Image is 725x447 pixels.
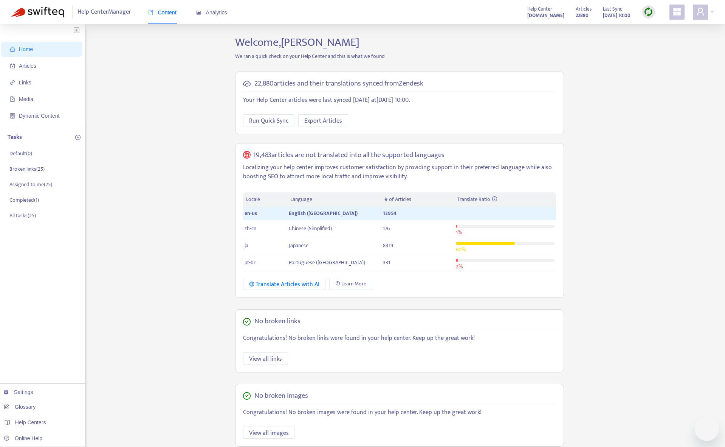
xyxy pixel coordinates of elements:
span: Home [19,46,33,52]
span: appstore [672,7,682,16]
span: 60 % [456,245,466,254]
h5: No broken links [254,317,301,326]
span: Articles [19,63,36,69]
span: 8419 [383,241,393,250]
p: Default ( 0 ) [9,150,32,157]
strong: 22880 [576,11,589,20]
button: View all images [243,427,295,439]
iframe: メッセージングウィンドウの起動ボタン、進行中の会話 [695,417,719,441]
span: plus-circle [75,135,81,140]
span: pt-br [245,258,256,267]
img: Swifteq [11,7,64,17]
span: Dynamic Content [19,113,59,119]
span: account-book [10,63,15,69]
span: container [10,113,15,118]
span: global [243,151,251,160]
th: Locale [243,192,288,207]
span: ja [245,241,248,250]
img: sync.dc5367851b00ba804db3.png [644,7,653,17]
span: check-circle [243,392,251,400]
p: All tasks ( 25 ) [9,212,36,220]
span: Help Centers [15,419,46,425]
span: Articles [576,5,592,13]
th: # of Articles [381,192,454,207]
p: Assigned to me ( 25 ) [9,181,52,188]
span: 13954 [383,209,397,218]
span: Chinese (Simplified) [289,224,332,233]
span: zh-cn [245,224,256,233]
p: Congratulations! No broken images were found in your help center. Keep up the great work! [243,408,556,417]
span: cloud-sync [243,80,251,87]
span: user [696,7,705,16]
span: Japanese [289,241,308,250]
p: We ran a quick check on your Help Center and this is what we found [229,52,570,60]
p: Completed ( 1 ) [9,196,39,204]
div: Translate Ratio [457,195,553,204]
h5: 19,483 articles are not translated into all the supported languages [253,151,445,160]
a: Online Help [4,435,42,441]
span: Run Quick Sync [249,116,288,126]
span: 1 % [456,228,462,237]
span: link [10,80,15,85]
p: Tasks [8,133,22,142]
span: Analytics [196,9,227,16]
span: 2 % [456,262,463,271]
p: Localizing your help center improves customer satisfaction by providing support in their preferre... [243,163,556,181]
th: Language [287,192,381,207]
h5: 22,880 articles and their translations synced from Zendesk [254,79,423,88]
p: Congratulations! No broken links were found in your help center. Keep up the great work! [243,334,556,343]
span: Media [19,96,33,102]
span: Learn More [341,280,366,288]
a: [DOMAIN_NAME] [527,11,564,20]
span: Welcome, [PERSON_NAME] [235,33,359,52]
span: View all images [249,428,289,438]
span: Export Articles [304,116,342,126]
span: 176 [383,224,390,233]
span: English ([GEOGRAPHIC_DATA]) [289,209,358,218]
span: Links [19,79,31,86]
span: Content [148,9,177,16]
a: Learn More [329,278,372,290]
span: en-us [245,209,257,218]
a: Glossary [4,404,36,410]
span: Last Sync [603,5,622,13]
span: 331 [383,258,390,267]
span: check-circle [243,318,251,326]
button: Export Articles [298,114,348,126]
h5: No broken images [254,392,308,400]
div: Translate Articles with AI [249,280,320,289]
button: Run Quick Sync [243,114,294,126]
strong: [DATE] 10:00 [603,11,631,20]
a: Settings [4,389,33,395]
span: View all links [249,354,282,364]
p: Broken links ( 25 ) [9,165,45,173]
span: area-chart [196,10,201,15]
span: file-image [10,97,15,102]
button: Translate Articles with AI [243,278,326,290]
button: View all links [243,352,288,364]
span: book [148,10,153,15]
p: Your Help Center articles were last synced [DATE] at [DATE] 10:00 . [243,96,556,105]
span: Help Center [527,5,552,13]
span: home [10,47,15,52]
span: Help Center Manager [77,5,131,19]
span: Portuguese ([GEOGRAPHIC_DATA]) [289,258,365,267]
